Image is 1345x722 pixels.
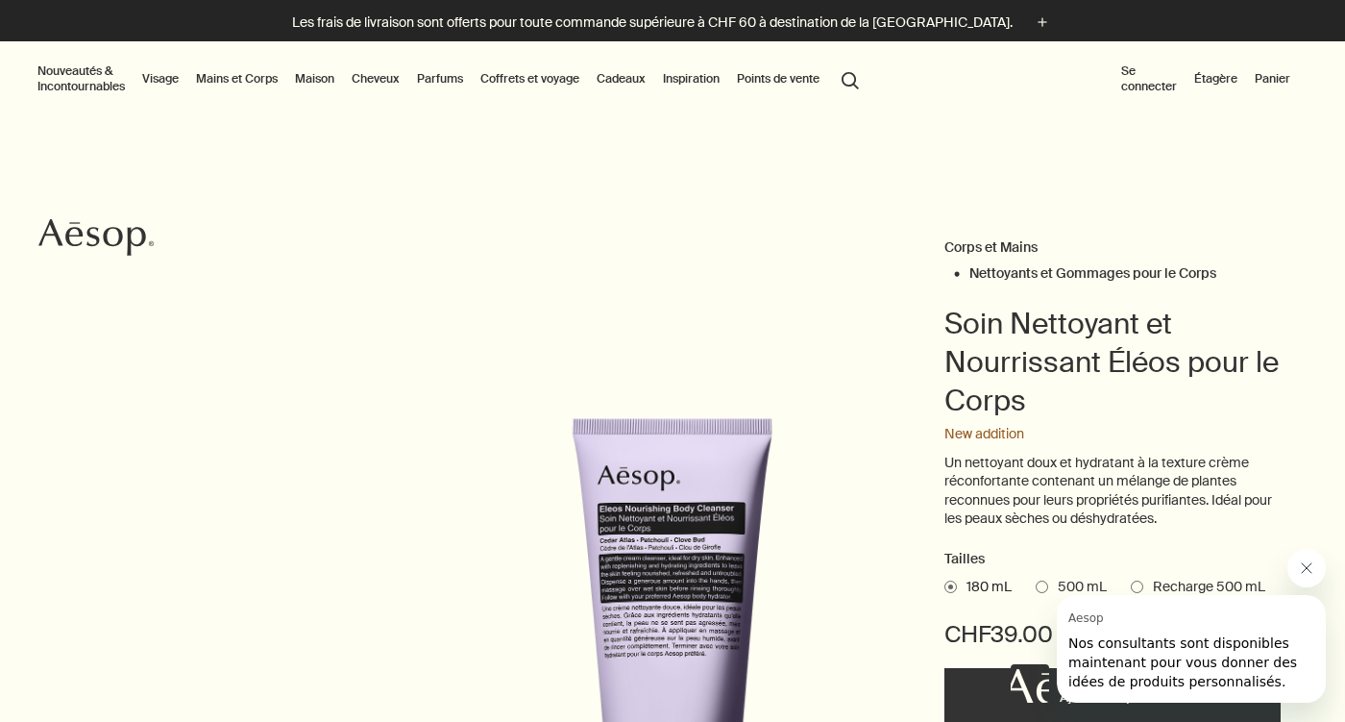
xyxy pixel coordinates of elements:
[969,264,1216,273] a: Nettoyants et Gommages pour le Corps
[944,619,1053,650] span: CHF39.00
[1190,67,1241,90] a: Étagère
[292,12,1013,33] p: Les frais de livraison sont offerts pour toute commande supérieure à CHF 60 à destination de la [...
[957,578,1012,597] span: 180 mL
[944,305,1281,420] h1: Soin Nettoyant et Nourrissant Éléos pour le Corps
[34,60,129,98] button: Nouveautés & Incontournables
[1117,41,1311,118] nav: supplementary
[1251,67,1294,90] button: Panier
[1117,60,1181,98] button: Se connecter
[348,67,403,90] a: Cheveux
[659,67,723,90] a: Inspiration
[833,61,868,97] button: Lancer une recherche
[733,67,823,90] button: Points de vente
[944,454,1281,529] p: Un nettoyant doux et hydratant à la texture crème réconfortante contenant un mélange de plantes r...
[192,67,281,90] a: Mains et Corps
[944,548,1281,571] h2: Tailles
[1011,549,1326,703] div: Aesop dit « Nos consultants sont disponibles maintenant pour vous donner des idées de produits pe...
[413,67,467,90] a: Parfums
[34,213,159,266] a: Aesop
[291,67,338,90] a: Maison
[138,67,183,90] a: Visage
[292,12,1053,34] button: Les frais de livraison sont offerts pour toute commande supérieure à CHF 60 à destination de la [...
[593,67,649,90] a: Cadeaux
[1057,595,1326,703] iframe: Message de Aesop
[1011,664,1049,703] iframe: pas de contenu
[38,218,154,257] svg: Aesop
[34,41,946,118] nav: primary
[477,67,583,90] a: Coffrets et voyage
[1287,549,1326,587] iframe: Fermer le message de Aesop
[944,238,1038,247] a: Corps et Mains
